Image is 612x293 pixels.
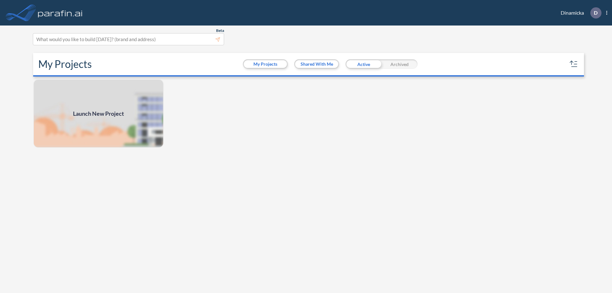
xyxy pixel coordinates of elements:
[38,58,92,70] h2: My Projects
[37,6,84,19] img: logo
[33,79,164,148] img: add
[594,10,598,16] p: D
[33,79,164,148] a: Launch New Project
[551,7,607,18] div: Dinamicka
[346,59,382,69] div: Active
[216,28,224,33] span: Beta
[73,109,124,118] span: Launch New Project
[382,59,418,69] div: Archived
[244,60,287,68] button: My Projects
[569,59,579,69] button: sort
[295,60,338,68] button: Shared With Me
